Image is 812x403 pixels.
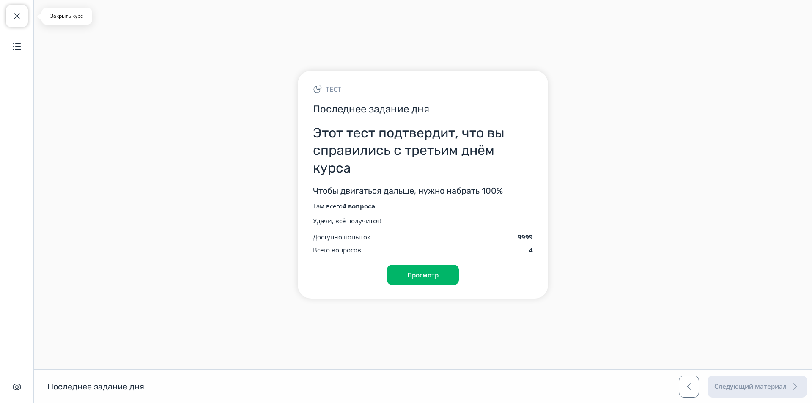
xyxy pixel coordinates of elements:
button: Просмотр [387,265,459,285]
div: Тест [313,84,533,94]
p: Там всего [313,201,533,211]
p: Закрыть курс [47,13,87,19]
img: Скрыть интерфейс [12,382,22,392]
button: Закрыть курс [6,5,28,27]
h3: Последнее задание дня [313,103,533,116]
b: 4 вопроса [343,202,375,210]
h2: Этот тест подтвердит, что вы справились с третьим днём курса [313,124,533,177]
p: Всего вопросов [313,245,361,255]
b: 4 [529,246,533,254]
p: Удачи, всё получится! [313,216,533,226]
p: Доступно попыток [313,232,370,242]
h5: Чтобы двигаться дальше, нужно набрать 100% [313,185,533,196]
img: Содержание [12,41,22,52]
b: 9999 [518,233,533,241]
h1: Последнее задание дня [47,381,144,392]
